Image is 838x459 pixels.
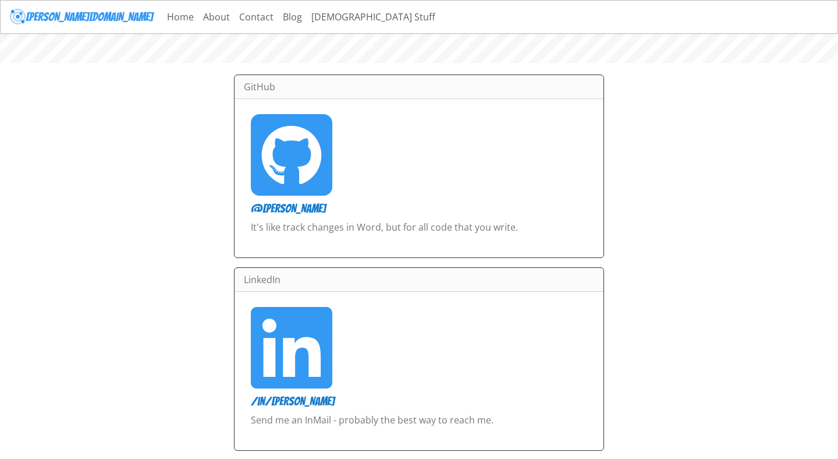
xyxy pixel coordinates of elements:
[278,5,307,29] a: Blog
[307,5,440,29] a: [DEMOGRAPHIC_DATA] Stuff
[10,5,153,29] a: [PERSON_NAME][DOMAIN_NAME]
[251,220,587,248] p: It's like track changes in Word, but for all code that you write.
[198,5,235,29] a: About
[162,5,198,29] a: Home
[235,5,278,29] a: Contact
[251,413,587,441] p: Send me an InMail - probably the best way to reach me.
[235,75,603,99] div: GitHub
[235,268,603,292] div: LinkedIn
[251,394,587,408] h5: /in/[PERSON_NAME]
[251,202,587,216] h5: @[PERSON_NAME]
